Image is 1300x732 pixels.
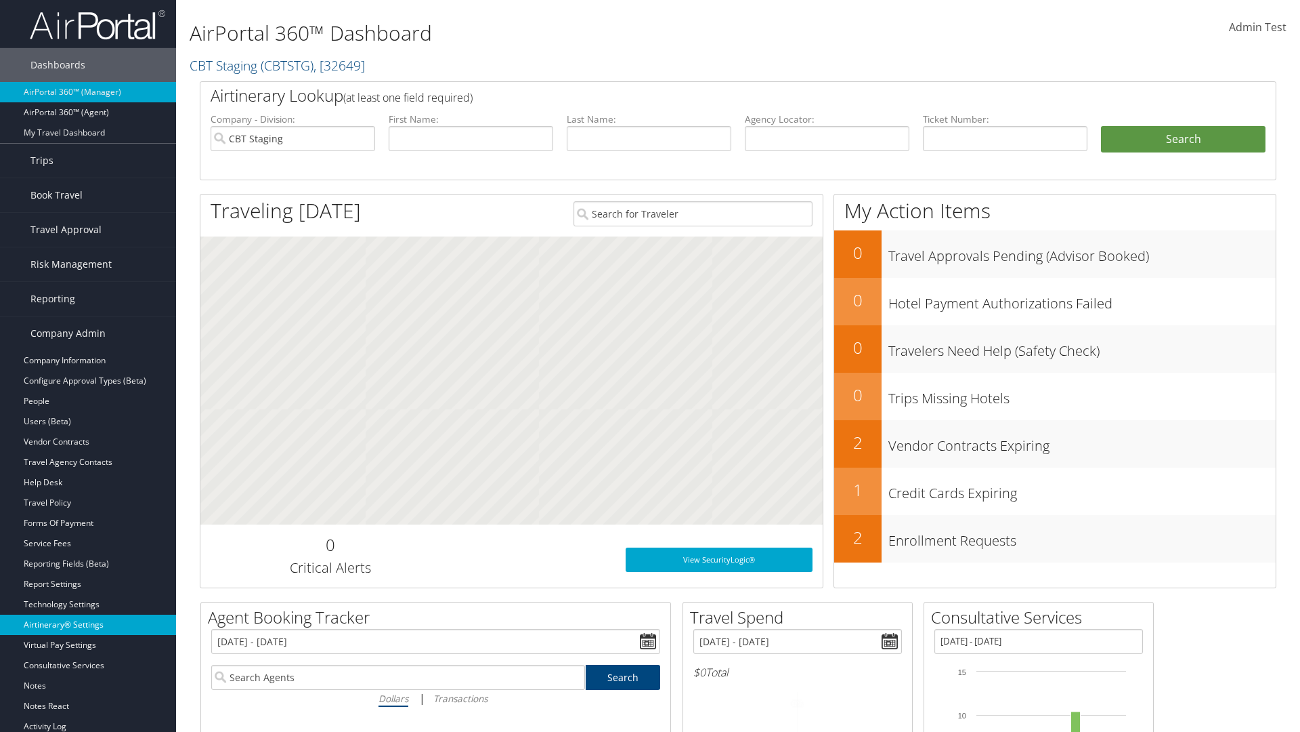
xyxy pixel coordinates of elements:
[888,335,1276,361] h3: Travelers Need Help (Safety Check)
[586,665,661,690] a: Search
[211,113,375,126] label: Company - Division:
[208,606,670,629] h2: Agent Booking Tracker
[931,606,1153,629] h2: Consultative Services
[1229,20,1286,35] span: Admin Test
[389,113,553,126] label: First Name:
[888,430,1276,455] h3: Vendor Contracts Expiring
[30,144,53,178] span: Trips
[30,48,85,82] span: Dashboards
[834,526,882,549] h2: 2
[834,468,1276,515] a: 1Credit Cards Expiring
[626,548,812,572] a: View SecurityLogic®
[834,325,1276,373] a: 0Travelers Need Help (Safety Check)
[211,84,1176,107] h2: Airtinerary Lookup
[433,692,487,705] i: Transactions
[211,197,361,225] h1: Traveling [DATE]
[211,690,660,707] div: |
[190,56,365,75] a: CBT Staging
[693,665,706,680] span: $0
[30,178,83,212] span: Book Travel
[834,384,882,407] h2: 0
[211,533,450,556] h2: 0
[958,668,966,676] tspan: 15
[343,90,473,105] span: (at least one field required)
[573,201,812,226] input: Search for Traveler
[888,240,1276,266] h3: Travel Approvals Pending (Advisor Booked)
[30,9,165,41] img: airportal-logo.png
[834,420,1276,468] a: 2Vendor Contracts Expiring
[30,282,75,316] span: Reporting
[30,213,102,247] span: Travel Approval
[834,230,1276,278] a: 0Travel Approvals Pending (Advisor Booked)
[30,247,112,281] span: Risk Management
[313,56,365,75] span: , [ 32649 ]
[690,606,912,629] h2: Travel Spend
[190,19,921,47] h1: AirPortal 360™ Dashboard
[888,287,1276,313] h3: Hotel Payment Authorizations Failed
[834,515,1276,563] a: 2Enrollment Requests
[888,525,1276,550] h3: Enrollment Requests
[261,56,313,75] span: ( CBTSTG )
[834,479,882,502] h2: 1
[211,665,585,690] input: Search Agents
[834,289,882,312] h2: 0
[378,692,408,705] i: Dollars
[834,336,882,359] h2: 0
[1101,126,1265,153] button: Search
[923,113,1087,126] label: Ticket Number:
[958,712,966,720] tspan: 10
[834,241,882,264] h2: 0
[834,373,1276,420] a: 0Trips Missing Hotels
[792,700,803,708] tspan: 0%
[834,431,882,454] h2: 2
[745,113,909,126] label: Agency Locator:
[30,317,106,350] span: Company Admin
[888,382,1276,408] h3: Trips Missing Hotels
[1229,7,1286,49] a: Admin Test
[888,477,1276,503] h3: Credit Cards Expiring
[211,558,450,577] h3: Critical Alerts
[834,197,1276,225] h1: My Action Items
[693,665,902,680] h6: Total
[567,113,731,126] label: Last Name:
[834,278,1276,325] a: 0Hotel Payment Authorizations Failed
